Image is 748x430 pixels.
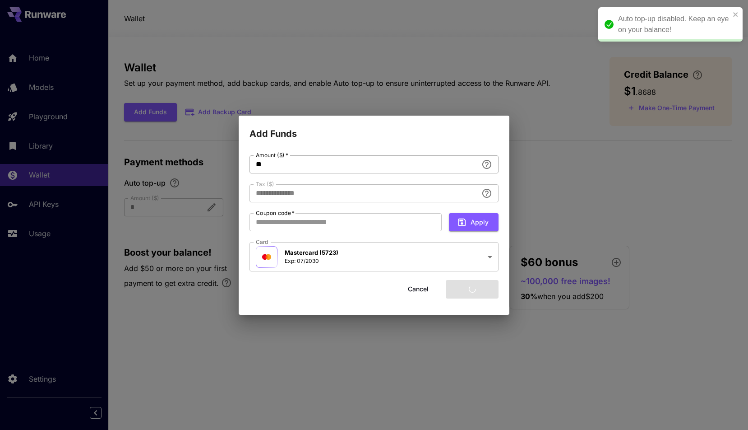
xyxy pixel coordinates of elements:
[256,151,288,159] label: Amount ($)
[285,257,338,265] p: Exp: 07/2030
[285,248,338,257] p: Mastercard (5723)
[398,280,439,299] button: Cancel
[239,116,509,141] h2: Add Funds
[256,180,274,188] label: Tax ($)
[733,11,739,18] button: close
[256,238,268,246] label: Card
[618,14,730,35] div: Auto top-up disabled. Keep an eye on your balance!
[449,213,499,232] button: Apply
[256,209,295,217] label: Coupon code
